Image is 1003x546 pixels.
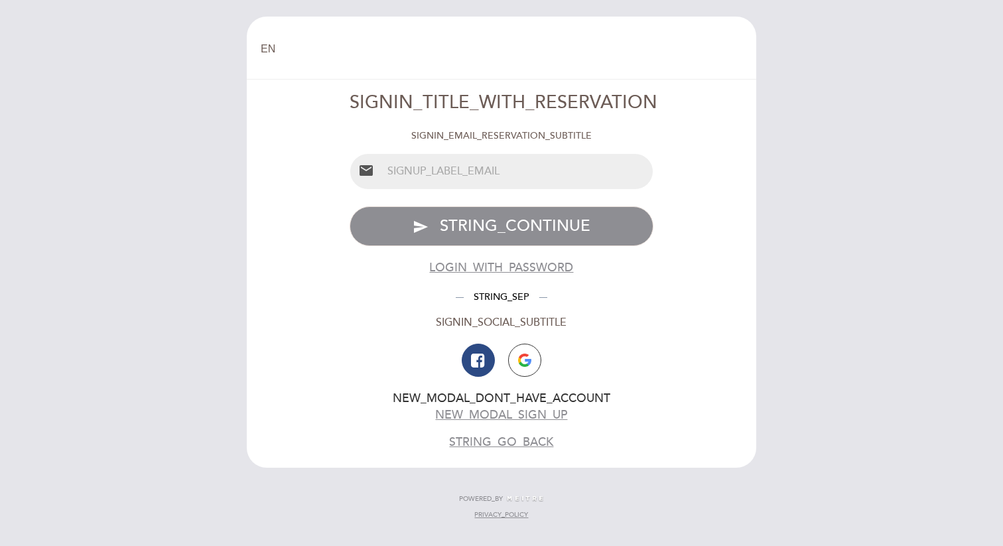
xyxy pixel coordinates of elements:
[382,154,653,189] input: SIGNUP_LABEL_EMAIL
[435,407,567,423] button: NEW_MODAL_SIGN_UP
[413,219,429,235] i: send
[459,494,503,504] span: POWERED_BY
[358,163,374,178] i: email
[506,496,544,502] img: MEITRE
[449,434,553,450] button: STRING_GO_BACK
[464,291,539,303] span: STRING_SEP
[350,129,654,143] div: SIGNIN_EMAIL_RESERVATION_SUBTITLE
[474,510,528,519] a: PRIVACY_POLICY
[429,259,573,276] button: LOGIN_WITH_PASSWORD
[393,391,610,405] span: NEW_MODAL_DONT_HAVE_ACCOUNT
[459,494,544,504] a: POWERED_BY
[350,315,654,330] div: SIGNIN_SOCIAL_SUBTITLE
[350,90,654,116] div: SIGNIN_TITLE_WITH_RESERVATION
[518,354,531,367] img: icon-google.png
[440,216,590,236] span: STRING_CONTINUE
[350,206,654,246] button: send STRING_CONTINUE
